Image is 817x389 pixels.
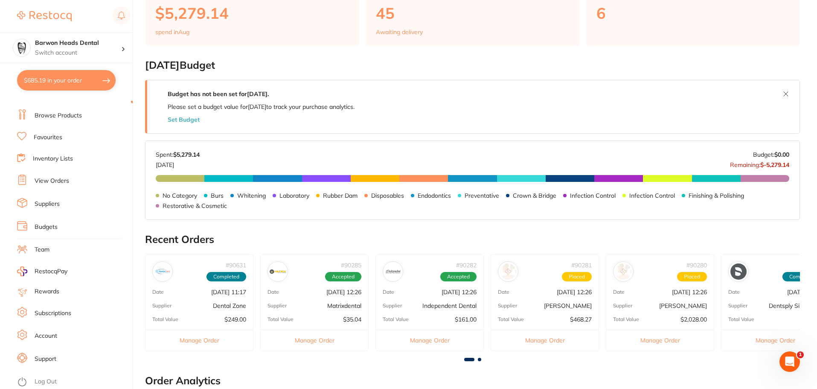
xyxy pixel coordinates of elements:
p: Matrixdental [327,302,361,309]
p: $468.27 [570,316,592,323]
img: Barwon Heads Dental [13,39,30,56]
a: Account [35,332,57,340]
p: Rubber Dam [323,192,358,199]
p: $5,279.14 [155,4,349,22]
p: Whitening [237,192,266,199]
span: Completed [206,272,246,281]
p: # 90280 [686,262,707,269]
p: Infection Control [629,192,675,199]
h4: Barwon Heads Dental [35,39,121,47]
p: Date [152,289,164,295]
p: [DATE] 12:26 [442,289,477,295]
p: [PERSON_NAME] [659,302,707,309]
p: $249.00 [224,316,246,323]
span: Placed [677,272,707,281]
a: Budgets [35,223,58,231]
img: RestocqPay [17,266,27,276]
p: Crown & Bridge [513,192,556,199]
p: Preventative [465,192,499,199]
button: Manage Order [145,330,253,351]
p: Independent Dental [422,302,477,309]
img: Dental Zone [154,263,171,280]
p: [DATE] 12:26 [557,289,592,295]
p: Finishing & Polishing [689,192,744,199]
p: Date [267,289,279,295]
img: Independent Dental [385,263,401,280]
p: Total Value [728,316,754,322]
p: Total Value [152,316,178,322]
span: RestocqPay [35,267,67,276]
p: Burs [211,192,224,199]
p: spend in Aug [155,29,189,35]
p: Infection Control [570,192,616,199]
p: # 90282 [456,262,477,269]
h2: [DATE] Budget [145,59,800,71]
a: Restocq Logo [17,6,72,26]
p: No Category [163,192,197,199]
p: # 90631 [226,262,246,269]
p: 45 [376,4,569,22]
img: Matrixdental [270,263,286,280]
button: Manage Order [376,330,483,351]
p: 6 [596,4,790,22]
p: # 90285 [341,262,361,269]
p: Supplier [613,303,632,309]
a: Team [35,246,49,254]
p: $161.00 [455,316,477,323]
img: Henry Schein Halas [615,263,631,280]
button: $685.19 in your order [17,70,116,91]
p: Date [383,289,394,295]
p: Total Value [498,316,524,322]
img: Dentsply Sirona [730,263,747,280]
p: [PERSON_NAME] [544,302,592,309]
a: Suppliers [35,200,60,208]
button: Manage Order [606,330,714,351]
p: Date [613,289,625,295]
p: Total Value [613,316,639,322]
a: Support [35,355,56,363]
p: $2,028.00 [680,316,707,323]
a: Favourites [34,133,62,142]
span: Accepted [325,272,361,281]
p: Budget: [753,151,789,158]
strong: $-5,279.14 [760,161,789,169]
p: Remaining: [730,158,789,168]
h2: Order Analytics [145,375,800,387]
strong: $0.00 [774,151,789,158]
a: RestocqPay [17,266,67,276]
a: Browse Products [35,111,82,120]
span: Placed [562,272,592,281]
img: Adam Dental [500,263,516,280]
p: [DATE] [156,158,200,168]
p: Total Value [267,316,294,322]
p: Please set a budget value for [DATE] to track your purchase analytics. [168,103,355,110]
span: 1 [797,351,804,358]
iframe: Intercom live chat [779,351,800,372]
p: Date [728,289,740,295]
a: Subscriptions [35,309,71,318]
p: Total Value [383,316,409,322]
p: Supplier [498,303,517,309]
a: Log Out [35,377,57,386]
p: [DATE] 11:17 [211,289,246,295]
button: Log Out [17,375,130,389]
p: Awaiting delivery [376,29,423,35]
span: Accepted [440,272,477,281]
button: Manage Order [261,330,368,351]
a: Inventory Lists [33,155,73,163]
p: Endodontics [418,192,451,199]
p: Restorative & Cosmetic [163,202,227,209]
strong: Budget has not been set for [DATE] . [168,90,269,98]
a: View Orders [35,177,69,185]
p: Supplier [267,303,287,309]
p: Laboratory [279,192,309,199]
button: Manage Order [491,330,599,351]
p: Supplier [152,303,172,309]
p: Date [498,289,509,295]
h2: Recent Orders [145,234,800,246]
img: Restocq Logo [17,11,72,21]
p: [DATE] 12:26 [326,289,361,295]
p: Dental Zone [213,302,246,309]
p: Supplier [383,303,402,309]
p: # 90281 [571,262,592,269]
